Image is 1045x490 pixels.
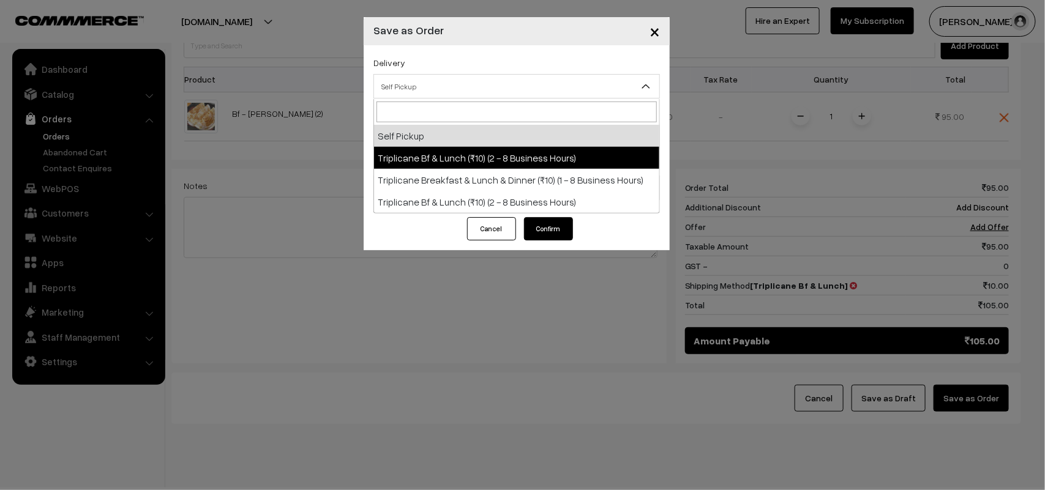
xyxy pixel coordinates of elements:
[524,217,573,240] button: Confirm
[467,217,516,240] button: Cancel
[640,12,670,50] button: Close
[373,22,444,39] h4: Save as Order
[373,74,660,98] span: Self Pickup
[373,56,405,69] label: Delivery
[374,191,659,213] li: Triplicane Bf & Lunch (₹10) (2 - 8 Business Hours)
[374,147,659,169] li: Triplicane Bf & Lunch (₹10) (2 - 8 Business Hours)
[374,125,659,147] li: Self Pickup
[374,76,659,97] span: Self Pickup
[650,20,660,42] span: ×
[374,169,659,191] li: Triplicane Breakfast & Lunch & Dinner (₹10) (1 - 8 Business Hours)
